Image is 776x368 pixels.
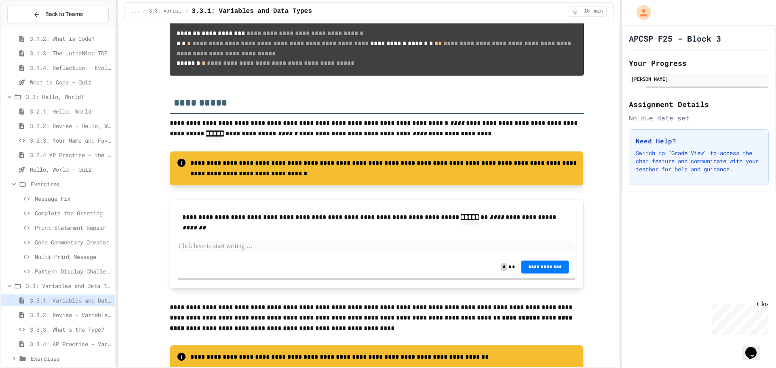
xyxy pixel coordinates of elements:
[30,34,112,43] span: 3.1.2: What is Code?
[629,33,721,44] h1: APCSP F25 - Block 3
[3,3,56,51] div: Chat with us now!Close
[30,296,112,305] span: 3.3.1: Variables and Data Types
[26,93,112,101] span: 3.2: Hello, World!
[35,238,112,246] span: Code Commentary Creator
[636,136,762,146] h3: Need Help?
[30,151,112,159] span: 3.2.4 AP Practice - the DISPLAY Procedure
[35,267,112,275] span: Pattern Display Challenge
[35,194,112,203] span: Message Fix
[30,311,112,319] span: 3.3.2: Review - Variables and Data Types
[30,340,112,348] span: 3.3.4: AP Practice - Variables
[131,8,140,15] span: ...
[30,63,112,72] span: 3.1.4: Reflection - Evolving Technology
[35,252,112,261] span: Multi-Print Message
[30,78,112,86] span: What is Code - Quiz
[7,6,109,23] button: Back to Teams
[192,6,312,16] span: 3.3.1: Variables and Data Types
[35,223,112,232] span: Print Statement Repair
[143,8,145,15] span: /
[30,49,112,57] span: 3.1.3: The JuiceMind IDE
[709,301,768,335] iframe: chat widget
[631,75,766,82] div: [PERSON_NAME]
[30,165,112,174] span: Hello, World - Quiz
[628,3,653,22] div: My Account
[35,209,112,217] span: Complete the Greeting
[186,8,188,15] span: /
[31,354,112,363] span: Exercises
[149,8,182,15] span: 3.3: Variables and Data Types
[629,57,769,69] h2: Your Progress
[31,180,112,188] span: Exercises
[30,325,112,334] span: 3.3.3: What's the Type?
[594,8,603,15] span: min
[636,149,762,173] p: Switch to "Grade View" to access the chat feature and communicate with your teacher for help and ...
[30,122,112,130] span: 3.2.2: Review - Hello, World!
[45,10,83,19] span: Back to Teams
[30,107,112,116] span: 3.2.1: Hello, World!
[580,8,593,15] span: 10
[30,136,112,145] span: 3.2.3: Your Name and Favorite Movie
[742,336,768,360] iframe: chat widget
[629,113,769,123] div: No due date set
[629,99,769,110] h2: Assignment Details
[26,282,112,290] span: 3.3: Variables and Data Types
